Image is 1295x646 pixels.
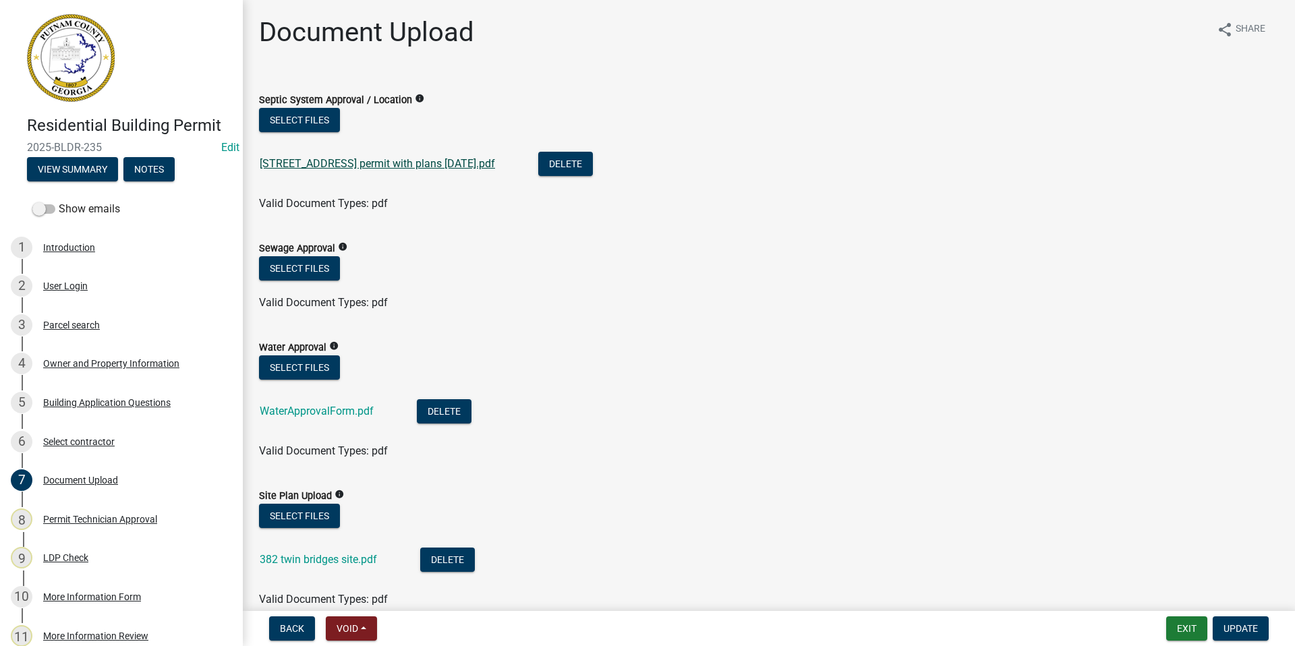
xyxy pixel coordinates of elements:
button: Notes [123,157,175,181]
h4: Residential Building Permit [27,116,232,136]
div: 7 [11,469,32,491]
a: Edit [221,141,239,154]
span: Back [280,623,304,634]
div: 3 [11,314,32,336]
wm-modal-confirm: Edit Application Number [221,141,239,154]
div: More Information Review [43,631,148,641]
span: Valid Document Types: pdf [259,296,388,309]
button: Update [1213,616,1269,641]
div: Document Upload [43,475,118,485]
button: Void [326,616,377,641]
wm-modal-confirm: Delete Document [417,406,471,419]
i: info [338,242,347,252]
div: Building Application Questions [43,398,171,407]
span: Share [1236,22,1265,38]
div: LDP Check [43,553,88,562]
wm-modal-confirm: Delete Document [538,158,593,171]
a: 382 twin bridges site.pdf [260,553,377,566]
div: 6 [11,431,32,452]
button: Select files [259,355,340,380]
div: Permit Technician Approval [43,515,157,524]
span: Valid Document Types: pdf [259,444,388,457]
i: info [415,94,424,103]
button: Back [269,616,315,641]
span: Valid Document Types: pdf [259,197,388,210]
wm-modal-confirm: Delete Document [420,554,475,567]
i: info [335,490,344,499]
span: Update [1224,623,1258,634]
div: 4 [11,353,32,374]
label: Show emails [32,201,120,217]
button: Delete [420,548,475,572]
a: WaterApprovalForm.pdf [260,405,374,417]
div: 5 [11,392,32,413]
button: Exit [1166,616,1207,641]
a: [STREET_ADDRESS] permit with plans [DATE].pdf [260,157,495,170]
wm-modal-confirm: Summary [27,165,118,175]
img: Putnam County, Georgia [27,14,115,102]
button: Delete [417,399,471,423]
wm-modal-confirm: Notes [123,165,175,175]
div: 9 [11,547,32,568]
div: More Information Form [43,592,141,601]
label: Site Plan Upload [259,492,332,501]
button: shareShare [1206,16,1276,42]
label: Sewage Approval [259,244,335,254]
div: User Login [43,281,88,291]
div: 2 [11,275,32,297]
div: Parcel search [43,320,100,330]
div: Introduction [43,243,95,252]
button: View Summary [27,157,118,181]
i: info [329,341,339,351]
i: share [1217,22,1233,38]
div: 8 [11,508,32,530]
label: Water Approval [259,343,326,353]
button: Delete [538,152,593,176]
div: 1 [11,237,32,258]
span: Valid Document Types: pdf [259,593,388,606]
div: 10 [11,586,32,608]
div: Owner and Property Information [43,359,179,368]
button: Select files [259,504,340,528]
div: Select contractor [43,437,115,446]
h1: Document Upload [259,16,474,49]
button: Select files [259,256,340,281]
span: 2025-BLDR-235 [27,141,216,154]
button: Select files [259,108,340,132]
label: Septic System Approval / Location [259,96,412,105]
span: Void [337,623,358,634]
